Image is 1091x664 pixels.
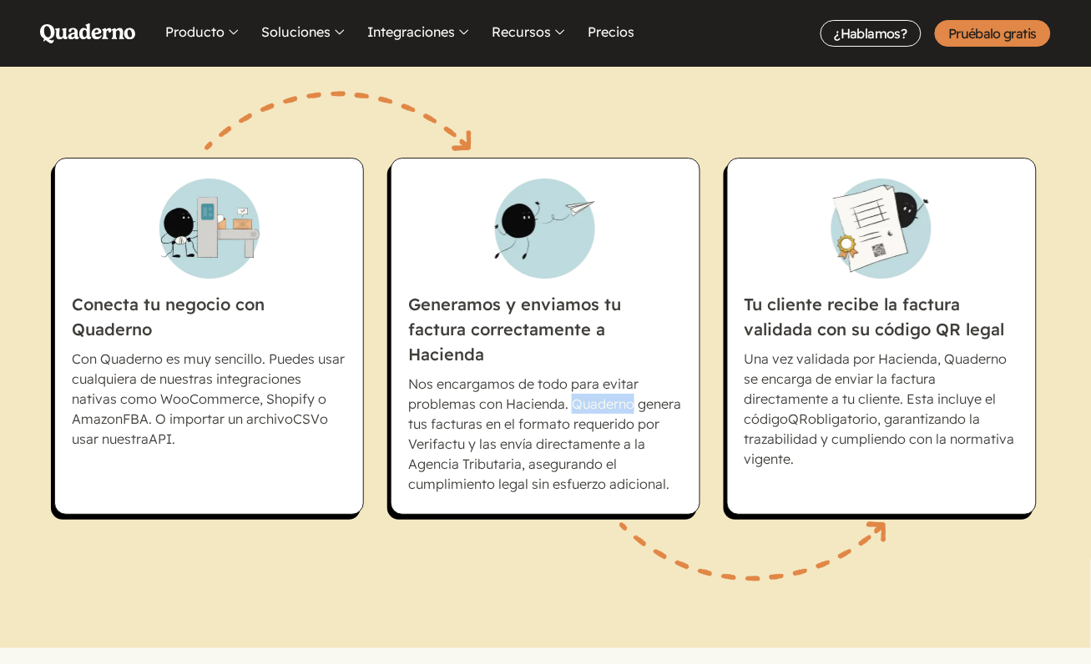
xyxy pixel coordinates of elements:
[123,410,149,427] abbr: Fulfillment by Amazon
[408,374,683,494] p: Nos encargamos de todo para evitar problemas con Hacienda. Quaderno genera tus facturas en el for...
[821,20,922,47] a: ¿Hablamos?
[408,179,683,367] h3: Generamos y enviamos tu factura correctamente a Hacienda
[293,410,320,427] abbr: Comma-separated values
[789,410,809,427] abbr: Quick Response
[935,20,1051,47] a: Pruébalo gratis
[72,179,346,342] h3: Conecta tu negocio con Quaderno
[149,430,172,447] abbr: Application Programming Interface
[72,349,346,449] p: Con Quaderno es muy sencillo. Puedes usar cualquiera de nuestras integraciones nativas como WooCo...
[745,179,1019,342] h3: Tu cliente recibe la factura validada con su código QR legal
[745,349,1019,469] p: Una vez validada por Hacienda, Quaderno se encarga de enviar la factura directamente a tu cliente...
